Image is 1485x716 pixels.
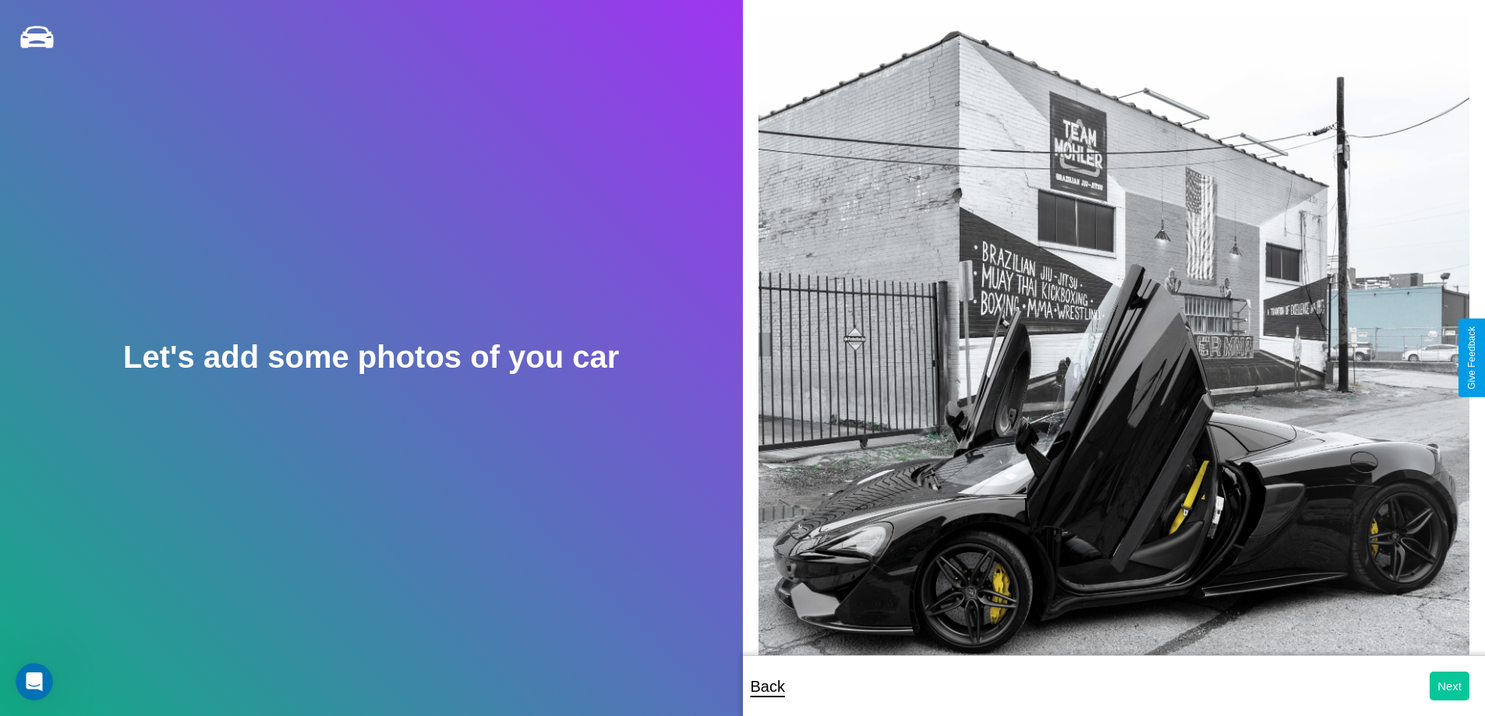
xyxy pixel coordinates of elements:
[758,16,1470,684] img: posted
[1466,326,1477,390] div: Give Feedback
[123,340,619,375] h2: Let's add some photos of you car
[751,672,785,700] p: Back
[1430,672,1469,700] button: Next
[16,663,53,700] iframe: Intercom live chat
